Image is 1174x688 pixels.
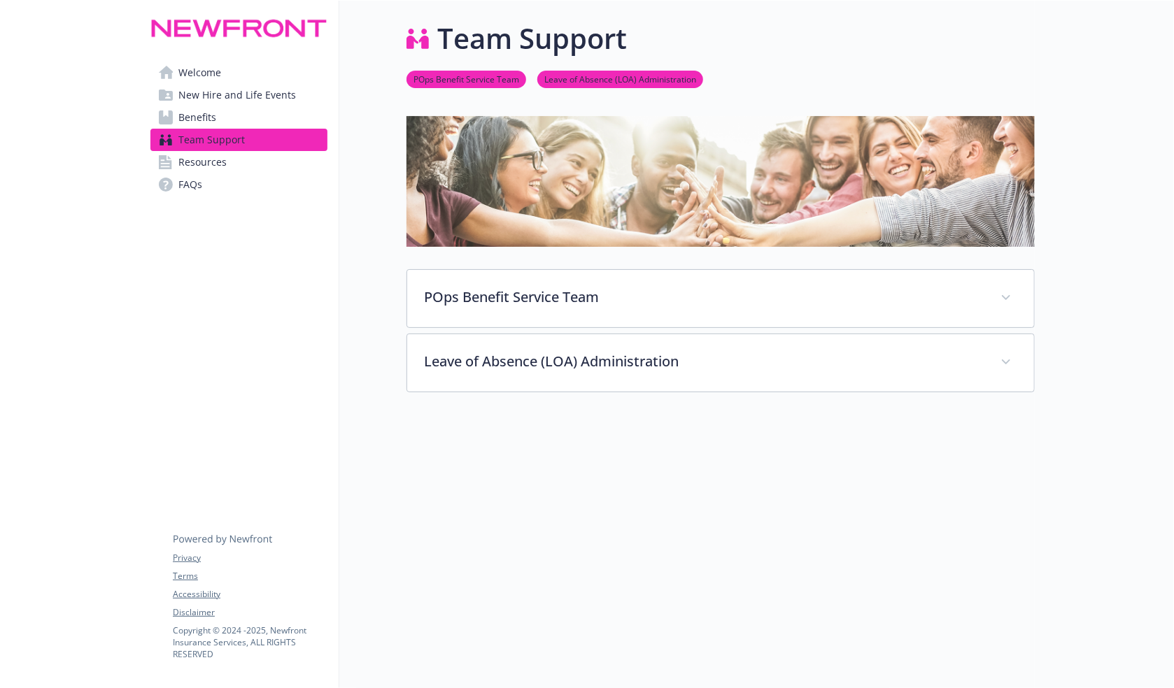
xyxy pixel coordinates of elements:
[150,106,327,129] a: Benefits
[150,173,327,196] a: FAQs
[178,129,245,151] span: Team Support
[150,62,327,84] a: Welcome
[173,570,327,582] a: Terms
[150,129,327,151] a: Team Support
[424,351,984,372] p: Leave of Absence (LOA) Administration
[173,606,327,619] a: Disclaimer
[173,588,327,601] a: Accessibility
[178,62,221,84] span: Welcome
[173,552,327,564] a: Privacy
[537,72,703,85] a: Leave of Absence (LOA) Administration
[424,287,984,308] p: POps Benefit Service Team
[178,84,296,106] span: New Hire and Life Events
[150,151,327,173] a: Resources
[407,270,1034,327] div: POps Benefit Service Team
[150,84,327,106] a: New Hire and Life Events
[173,624,327,660] p: Copyright © 2024 - 2025 , Newfront Insurance Services, ALL RIGHTS RESERVED
[178,173,202,196] span: FAQs
[406,72,526,85] a: POps Benefit Service Team
[178,151,227,173] span: Resources
[407,334,1034,392] div: Leave of Absence (LOA) Administration
[406,116,1035,247] img: team support page banner
[437,17,627,59] h1: Team Support
[178,106,216,129] span: Benefits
